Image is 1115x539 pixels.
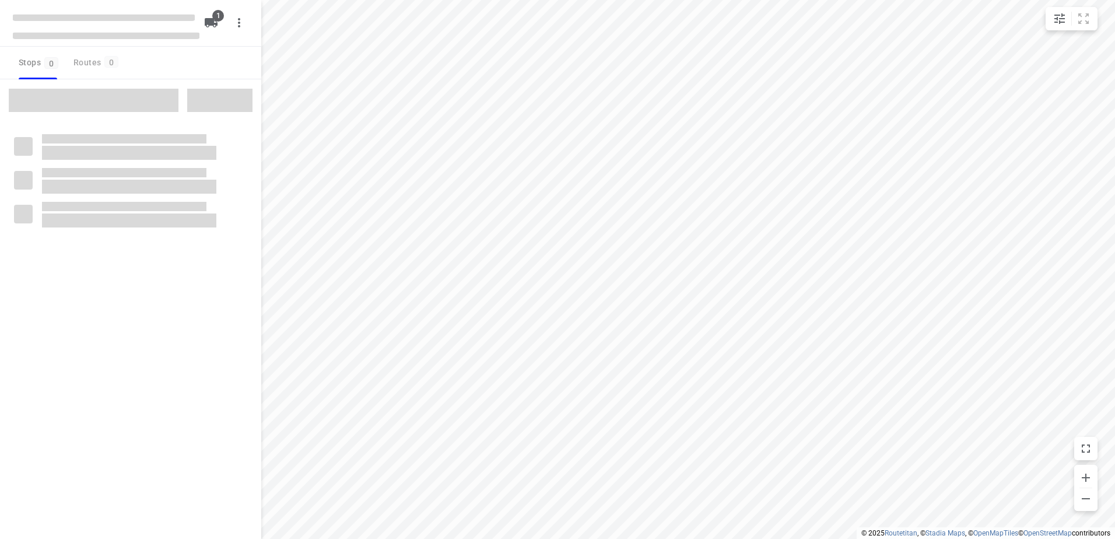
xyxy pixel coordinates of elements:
[861,529,1110,537] li: © 2025 , © , © © contributors
[925,529,965,537] a: Stadia Maps
[973,529,1018,537] a: OpenMapTiles
[885,529,917,537] a: Routetitan
[1023,529,1072,537] a: OpenStreetMap
[1046,7,1098,30] div: small contained button group
[1048,7,1071,30] button: Map settings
